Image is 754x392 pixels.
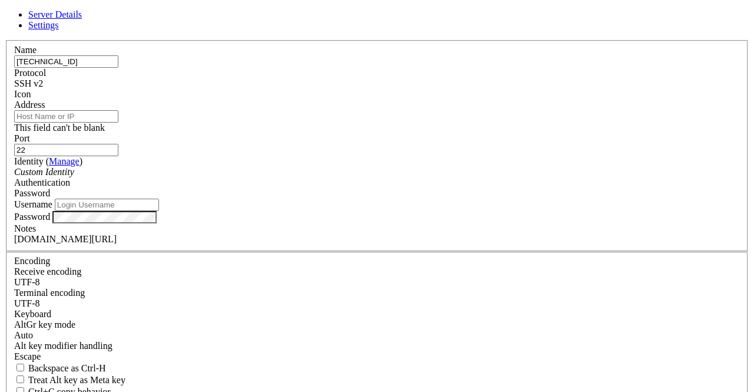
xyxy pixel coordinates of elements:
[28,20,59,30] a: Settings
[14,351,740,362] div: Escape
[14,68,46,78] label: Protocol
[14,133,30,143] label: Port
[14,341,113,351] label: Controls how the Alt key is handled. Escape: Send an ESC prefix. 8-Bit: Add 128 to the typed char...
[14,188,50,198] span: Password
[14,156,82,166] label: Identity
[14,100,45,110] label: Address
[28,375,125,385] span: Treat Alt key as Meta key
[14,167,740,177] div: Custom Identity
[14,375,125,385] label: Whether the Alt key acts as a Meta key or as a distinct Alt key.
[55,199,159,211] input: Login Username
[14,123,740,133] div: This field can't be blank
[14,177,70,187] label: Authentication
[14,212,50,222] label: Password
[14,298,740,309] div: UTF-8
[14,144,118,156] input: Port Number
[14,55,118,68] input: Server Name
[14,256,50,266] label: Encoding
[14,266,81,276] label: Set the expected encoding for data received from the host. If the encodings do not match, visual ...
[14,319,75,330] label: Set the expected encoding for data received from the host. If the encodings do not match, visual ...
[14,330,33,340] span: Auto
[46,156,82,166] span: ( )
[16,375,24,383] input: Treat Alt key as Meta key
[14,78,740,89] div: SSH v2
[14,223,36,233] label: Notes
[14,167,74,177] i: Custom Identity
[14,188,740,199] div: Password
[14,288,85,298] label: The default terminal encoding. ISO-2022 enables character map translations (like graphics maps). ...
[14,330,740,341] div: Auto
[14,45,37,55] label: Name
[14,89,31,99] label: Icon
[14,199,52,209] label: Username
[14,277,740,288] div: UTF-8
[14,110,118,123] input: Host Name or IP
[14,351,41,361] span: Escape
[14,78,43,88] span: SSH v2
[49,156,80,166] a: Manage
[14,234,740,245] div: [DOMAIN_NAME][URL]
[14,298,40,308] span: UTF-8
[28,9,82,19] a: Server Details
[14,277,40,287] span: UTF-8
[14,309,51,319] label: Keyboard
[14,363,106,373] label: If true, the backspace should send BS ('\x08', aka ^H). Otherwise the backspace key should send '...
[28,363,106,373] span: Backspace as Ctrl-H
[16,364,24,371] input: Backspace as Ctrl-H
